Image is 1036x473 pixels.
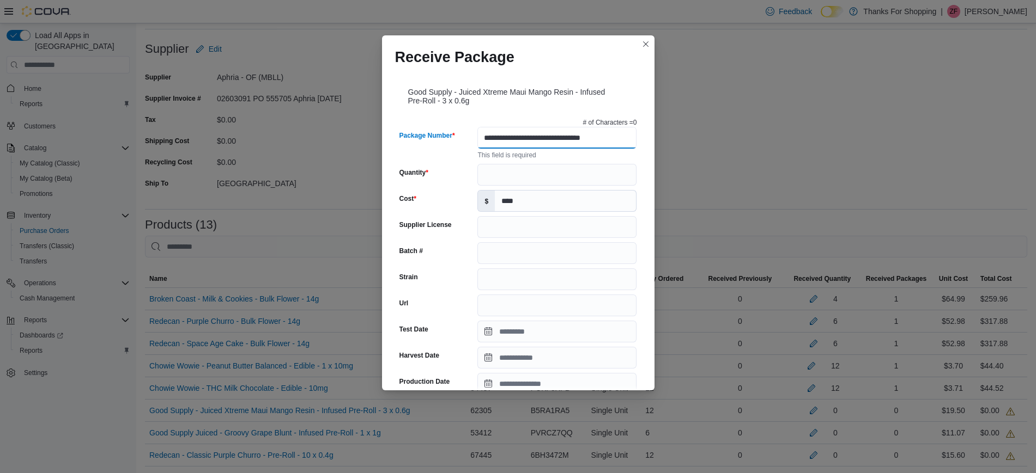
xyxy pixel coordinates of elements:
label: Quantity [399,168,428,177]
label: Production Date [399,377,450,386]
label: Batch # [399,247,423,255]
input: Press the down key to open a popover containing a calendar. [477,321,637,342]
div: This field is required [477,149,637,159]
input: Press the down key to open a popover containing a calendar. [477,373,637,395]
label: Harvest Date [399,351,439,360]
label: Test Date [399,325,428,334]
label: Strain [399,273,418,281]
p: # of Characters = 0 [583,118,637,127]
input: Press the down key to open a popover containing a calendar. [477,347,637,368]
label: Supplier License [399,220,452,229]
div: Good Supply - Juiced Xtreme Maui Mango Resin - Infused Pre-Roll - 3 x 0.6g [395,75,641,114]
h1: Receive Package [395,48,514,66]
label: Package Number [399,131,455,140]
button: Closes this modal window [639,38,652,51]
label: $ [478,191,495,211]
label: Cost [399,194,416,203]
label: Url [399,299,409,308]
